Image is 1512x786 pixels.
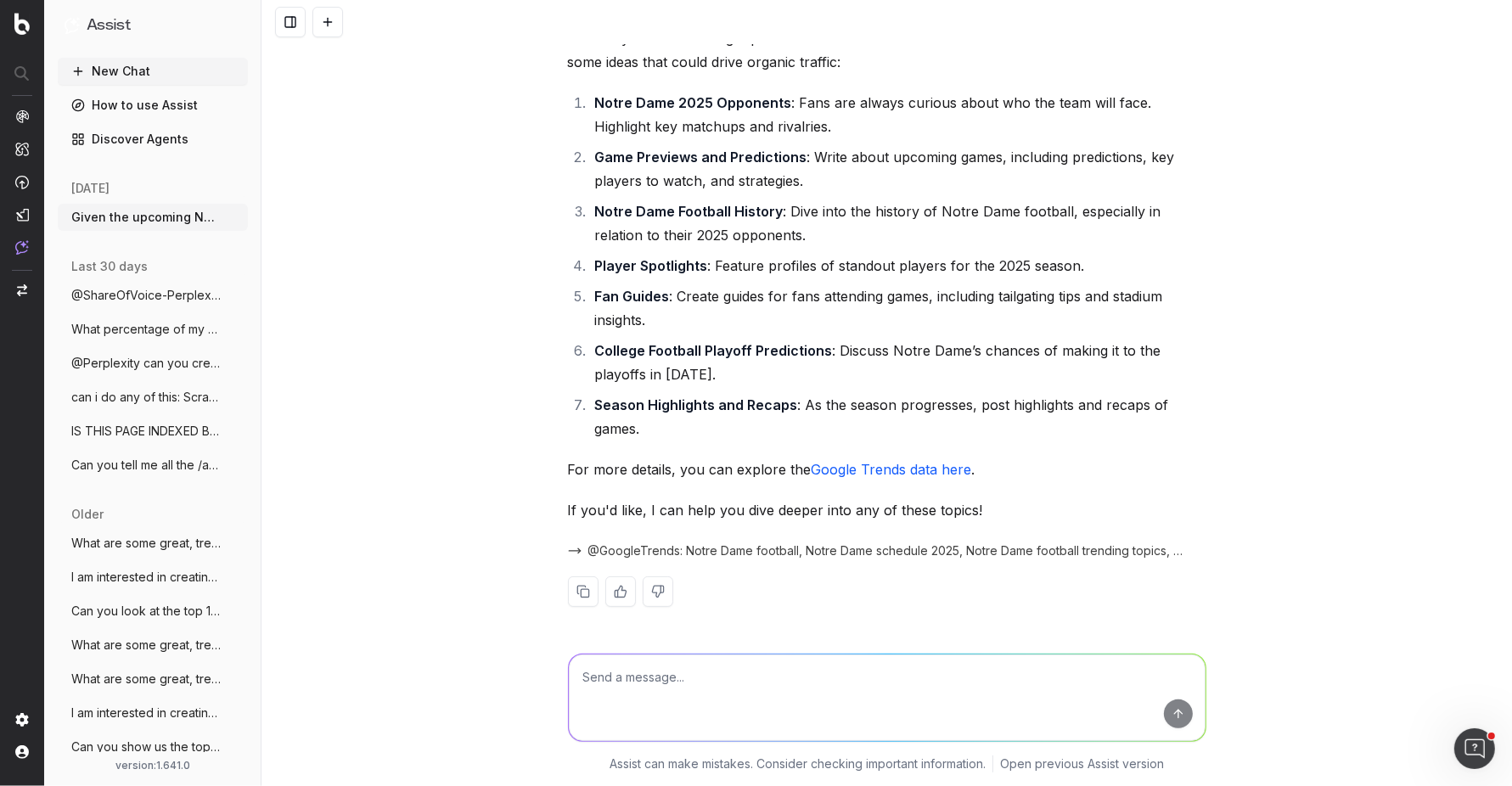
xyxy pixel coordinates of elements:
[15,142,29,156] img: Intelligence
[14,13,30,35] img: Botify logo
[58,204,248,231] button: Given the upcoming Notre Dame football s
[590,91,1206,138] li: : Fans are always curious about who the team will face. Highlight key matchups and rivalries.
[15,240,29,255] img: Assist
[595,149,807,166] strong: Game Previews and Predictions
[58,418,248,445] button: IS THIS PAGE INDEXED BY GOOGLE [URL]
[17,284,27,296] img: Switch project
[71,535,221,552] span: What are some great, trending topics I s
[71,287,221,304] span: @ShareOfVoice-Perplexity What can you sh
[71,637,221,654] span: What are some great, trending topics I s
[58,282,248,309] button: @ShareOfVoice-Perplexity What can you sh
[568,26,1206,74] p: I’ve analyzed the trending topics around Notre Dame football and the 2025 schedule. Here are some...
[1454,728,1495,769] iframe: Intercom live chat
[590,284,1206,332] li: : Create guides for fans attending games, including tailgating tips and stadium insights.
[71,209,221,226] span: Given the upcoming Notre Dame football s
[58,699,248,727] button: I am interested in creating some long-fo
[595,94,792,111] strong: Notre Dame 2025 Opponents
[590,339,1206,386] li: : Discuss Notre Dame’s chances of making it to the playoffs in [DATE].
[71,506,104,523] span: older
[71,671,221,688] span: What are some great, trending topics I s
[590,199,1206,247] li: : Dive into the history of Notre Dame football, especially in relation to their 2025 opponents.
[65,14,241,37] button: Assist
[58,632,248,659] button: What are some great, trending topics I s
[71,258,148,275] span: last 30 days
[590,145,1206,193] li: : Write about upcoming games, including predictions, key players to watch, and strategies.
[15,175,29,189] img: Activation
[71,180,110,197] span: [DATE]
[58,564,248,591] button: I am interested in creating some long-fo
[58,598,248,625] button: Can you look at the top 10 google search
[71,457,221,474] span: Can you tell me all the /articles/ pages
[590,393,1206,441] li: : As the season progresses, post highlights and recaps of games.
[588,542,1186,559] span: @GoogleTrends: Notre Dame football, Notre Dame schedule 2025, Notre Dame football trending topics...
[595,288,670,305] strong: Fan Guides
[58,350,248,377] button: @Perplexity can you create Nunjucks scri
[15,109,29,123] img: Analytics
[812,461,972,478] a: Google Trends data here
[71,423,221,440] span: IS THIS PAGE INDEXED BY GOOGLE [URL]
[65,17,80,33] img: Assist
[58,58,248,85] button: New Chat
[58,126,248,153] a: Discover Agents
[58,384,248,411] button: can i do any of this: Scrape top competi
[71,603,221,620] span: Can you look at the top 10 google search
[610,755,986,772] p: Assist can make mistakes. Consider checking important information.
[595,203,784,220] strong: Notre Dame Football History
[71,321,221,338] span: What percentage of my /articles/ pages h
[595,396,798,413] strong: Season Highlights and Recaps
[568,498,1206,522] p: If you'd like, I can help you dive deeper into any of these topics!
[58,530,248,557] button: What are some great, trending topics I s
[65,759,241,772] div: version: 1.641.0
[595,342,833,359] strong: College Football Playoff Predictions
[1000,755,1164,772] a: Open previous Assist version
[58,316,248,343] button: What percentage of my /articles/ pages h
[568,458,1206,481] p: For more details, you can explore the .
[58,452,248,479] button: Can you tell me all the /articles/ pages
[71,569,221,586] span: I am interested in creating some long-fo
[58,733,248,761] button: Can you show us the top trending topics
[71,389,221,406] span: can i do any of this: Scrape top competi
[58,665,248,693] button: What are some great, trending topics I s
[15,713,29,727] img: Setting
[590,254,1206,278] li: : Feature profiles of standout players for the 2025 season.
[87,14,131,37] h1: Assist
[15,745,29,759] img: My account
[71,355,221,372] span: @Perplexity can you create Nunjucks scri
[15,208,29,222] img: Studio
[595,257,708,274] strong: Player Spotlights
[568,542,1206,559] button: @GoogleTrends: Notre Dame football, Notre Dame schedule 2025, Notre Dame football trending topics...
[58,92,248,119] a: How to use Assist
[71,738,221,755] span: Can you show us the top trending topics
[71,705,221,721] span: I am interested in creating some long-fo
